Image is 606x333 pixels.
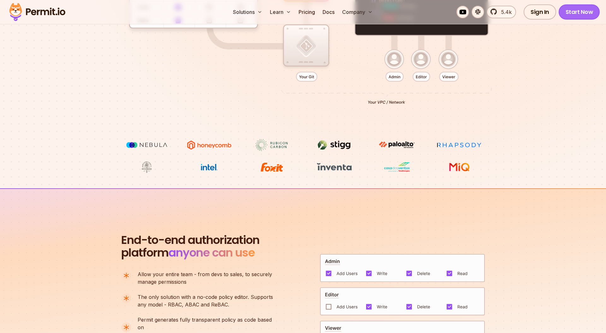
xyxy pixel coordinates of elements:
img: Rubicon [248,139,295,151]
button: Learn [267,6,294,18]
a: 5.4k [487,6,516,18]
span: End-to-end authorization [121,234,259,246]
button: Company [340,6,375,18]
p: any model - RBAC, ABAC and ReBAC. [138,293,273,308]
img: Nebula [123,139,170,151]
span: Allow your entire team - from devs to sales, to securely [138,270,272,278]
img: Honeycomb [186,139,233,151]
img: MIQ [438,162,481,173]
p: manage permissions [138,270,272,286]
img: Foxit [248,161,295,173]
a: Docs [320,6,337,18]
img: Stigg [311,139,358,151]
img: Maricopa County Recorder\'s Office [123,161,170,173]
a: Pricing [296,6,318,18]
img: paloalto [373,139,420,150]
a: Sign In [524,4,556,20]
span: 5.4k [497,8,512,16]
img: inventa [311,161,358,173]
img: Casa dos Ventos [373,161,420,173]
span: The only solution with a no-code policy editor. Supports [138,293,273,301]
a: Start Now [559,4,600,20]
img: Rhapsody Health [436,139,483,151]
img: Intel [186,161,233,173]
img: Permit logo [6,1,68,23]
button: Solutions [230,6,265,18]
span: anyone can use [169,245,255,261]
span: Permit generates fully transparent policy as code based on [138,316,278,331]
h2: platform [121,234,259,259]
